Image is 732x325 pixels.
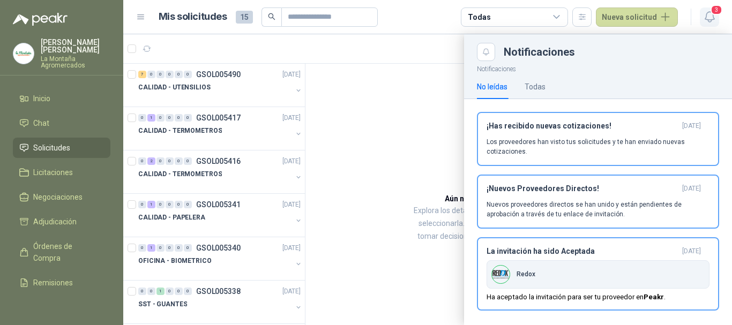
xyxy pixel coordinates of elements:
[682,247,701,256] span: [DATE]
[33,191,83,203] span: Negociaciones
[477,81,507,93] div: No leídas
[700,7,719,27] button: 3
[41,39,110,54] p: [PERSON_NAME] [PERSON_NAME]
[492,266,510,283] img: Company Logo
[504,47,719,57] div: Notificaciones
[487,247,678,256] h3: La invitación ha sido Aceptada
[711,5,722,15] span: 3
[487,122,678,131] h3: ¡Has recibido nuevas cotizaciones!
[682,122,701,131] span: [DATE]
[13,113,110,133] a: Chat
[487,293,666,301] p: Ha aceptado la invitación para ser tu proveedor en .
[13,13,68,26] img: Logo peakr
[41,56,110,69] p: La Montaña Agromercados
[33,117,49,129] span: Chat
[477,43,495,61] button: Close
[13,88,110,109] a: Inicio
[525,81,546,93] div: Todas
[33,240,100,264] span: Órdenes de Compra
[236,11,253,24] span: 15
[477,112,719,166] button: ¡Has recibido nuevas cotizaciones![DATE] Los proveedores han visto tus solicitudes y te han envia...
[268,13,275,20] span: search
[487,137,709,156] p: Los proveedores han visto tus solicitudes y te han enviado nuevas cotizaciones.
[13,297,110,318] a: Configuración
[487,200,709,219] p: Nuevos proveedores directos se han unido y están pendientes de aprobación a través de tu enlace d...
[13,138,110,158] a: Solicitudes
[13,211,110,232] a: Adjudicación
[468,11,490,23] div: Todas
[487,184,678,193] h3: ¡Nuevos Proveedores Directos!
[596,7,678,27] button: Nueva solicitud
[517,270,535,278] p: Redox
[33,277,73,289] span: Remisiones
[644,293,664,301] b: Peakr
[477,237,719,311] button: La invitación ha sido Aceptada[DATE] Company LogoRedoxHa aceptado la invitación para ser tu prove...
[33,93,50,104] span: Inicio
[464,61,732,74] p: Notificaciones
[477,175,719,229] button: ¡Nuevos Proveedores Directos![DATE] Nuevos proveedores directos se han unido y están pendientes d...
[13,187,110,207] a: Negociaciones
[13,162,110,183] a: Licitaciones
[33,167,73,178] span: Licitaciones
[682,184,701,193] span: [DATE]
[13,43,34,64] img: Company Logo
[33,142,70,154] span: Solicitudes
[13,236,110,268] a: Órdenes de Compra
[159,9,227,25] h1: Mis solicitudes
[33,216,77,228] span: Adjudicación
[13,273,110,293] a: Remisiones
